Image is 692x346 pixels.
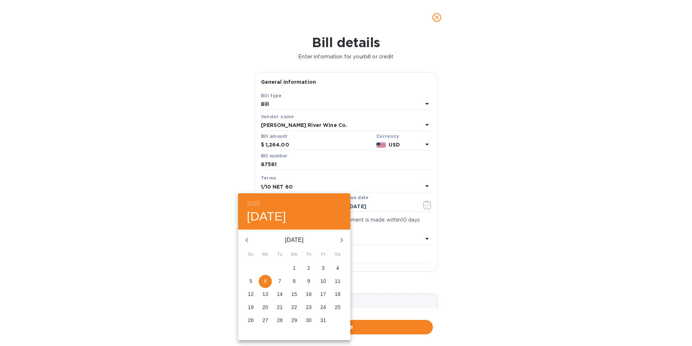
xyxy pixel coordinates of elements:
[335,277,341,285] p: 11
[307,277,310,285] p: 9
[293,277,296,285] p: 8
[291,291,297,298] p: 15
[264,277,267,285] p: 6
[273,251,286,258] span: Tu
[288,288,301,301] button: 15
[288,251,301,258] span: We
[293,264,296,272] p: 1
[331,288,344,301] button: 18
[259,314,272,327] button: 27
[307,264,310,272] p: 2
[302,301,315,314] button: 23
[291,317,297,324] p: 29
[322,264,325,272] p: 3
[244,301,257,314] button: 19
[273,288,286,301] button: 14
[317,251,330,258] span: Fr
[247,199,260,209] button: 2025
[259,251,272,258] span: Mo
[320,317,326,324] p: 31
[288,314,301,327] button: 29
[335,304,341,311] p: 25
[317,314,330,327] button: 31
[256,236,333,244] p: [DATE]
[320,277,326,285] p: 10
[277,317,283,324] p: 28
[302,251,315,258] span: Th
[331,301,344,314] button: 25
[317,262,330,275] button: 3
[288,275,301,288] button: 8
[259,288,272,301] button: 13
[248,291,254,298] p: 12
[273,301,286,314] button: 21
[262,317,268,324] p: 27
[331,262,344,275] button: 4
[320,291,326,298] p: 17
[244,314,257,327] button: 26
[302,314,315,327] button: 30
[249,277,252,285] p: 5
[317,275,330,288] button: 10
[277,291,283,298] p: 14
[262,304,268,311] p: 20
[331,275,344,288] button: 11
[277,304,283,311] p: 21
[248,317,254,324] p: 26
[302,288,315,301] button: 16
[278,277,281,285] p: 7
[247,209,286,224] button: [DATE]
[244,275,257,288] button: 5
[288,301,301,314] button: 22
[248,304,254,311] p: 19
[302,275,315,288] button: 9
[262,291,268,298] p: 13
[273,314,286,327] button: 28
[320,304,326,311] p: 24
[306,291,312,298] p: 16
[244,251,257,258] span: Su
[288,262,301,275] button: 1
[317,288,330,301] button: 17
[317,301,330,314] button: 24
[306,317,312,324] p: 30
[273,275,286,288] button: 7
[306,304,312,311] p: 23
[331,251,344,258] span: Sa
[336,264,339,272] p: 4
[259,301,272,314] button: 20
[335,291,341,298] p: 18
[259,275,272,288] button: 6
[244,288,257,301] button: 12
[291,304,297,311] p: 22
[302,262,315,275] button: 2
